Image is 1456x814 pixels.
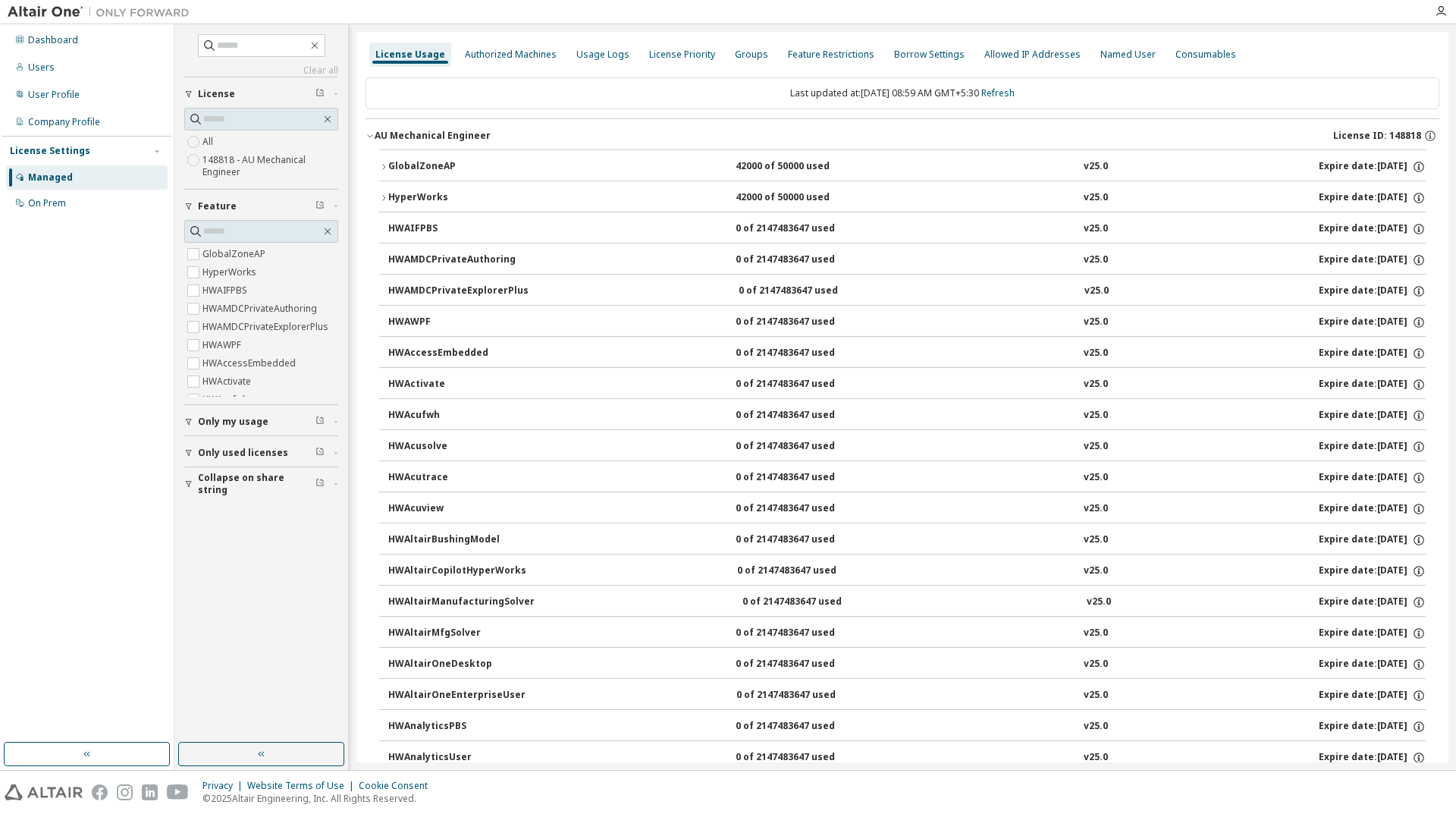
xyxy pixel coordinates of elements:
[28,89,80,101] div: User Profile
[388,212,1426,246] button: HWAIFPBS0 of 2147483647 usedv25.0Expire date:[DATE]
[1319,751,1426,765] div: Expire date: [DATE]
[736,720,872,734] div: 0 of 2147483647 used
[202,133,216,151] label: All
[198,416,268,428] span: Only my usage
[315,200,325,212] span: Clear filter
[202,245,268,263] label: GlobalZoneAP
[8,5,197,20] img: Altair One
[1319,409,1426,423] div: Expire date: [DATE]
[742,596,879,609] div: 0 of 2147483647 used
[1084,720,1108,734] div: v25.0
[1319,347,1426,360] div: Expire date: [DATE]
[388,316,525,329] div: HWAWPF
[1084,378,1108,391] div: v25.0
[388,461,1426,495] button: HWAcutrace0 of 2147483647 usedv25.0Expire date:[DATE]
[388,596,535,609] div: HWAltairManufacturingSolver
[202,354,299,372] label: HWAccessEmbedded
[388,627,525,640] div: HWAltairMfgSolver
[1319,191,1426,205] div: Expire date: [DATE]
[142,784,158,800] img: linkedin.svg
[202,780,247,792] div: Privacy
[388,586,1426,619] button: HWAltairManufacturingSolver0 of 2147483647 usedv25.0Expire date:[DATE]
[1084,627,1108,640] div: v25.0
[1084,160,1108,174] div: v25.0
[184,436,338,470] button: Only used licenses
[984,49,1081,61] div: Allowed IP Addresses
[202,391,251,409] label: HWAcufwh
[388,689,526,702] div: HWAltairOneEnterpriseUser
[1319,253,1426,267] div: Expire date: [DATE]
[366,77,1439,109] div: Last updated at: [DATE] 08:59 AM GMT+5:30
[202,151,338,181] label: 148818 - AU Mechanical Engineer
[388,378,525,391] div: HWActivate
[388,471,525,485] div: HWAcutrace
[1319,627,1426,640] div: Expire date: [DATE]
[117,784,133,800] img: instagram.svg
[375,130,491,142] div: AU Mechanical Engineer
[1084,253,1108,267] div: v25.0
[1084,222,1108,236] div: v25.0
[202,318,331,336] label: HWAMDCPrivateExplorerPlus
[739,284,875,298] div: 0 of 2147483647 used
[184,467,338,501] button: Collapse on share string
[736,316,872,329] div: 0 of 2147483647 used
[388,440,525,454] div: HWAcusolve
[465,49,557,61] div: Authorized Machines
[198,200,237,212] span: Feature
[388,222,525,236] div: HWAIFPBS
[894,49,965,61] div: Borrow Settings
[366,119,1439,152] button: AU Mechanical EngineerLicense ID: 148818
[388,523,1426,557] button: HWAltairBushingModel0 of 2147483647 usedv25.0Expire date:[DATE]
[1084,502,1108,516] div: v25.0
[1175,49,1236,61] div: Consumables
[202,281,250,300] label: HWAIFPBS
[388,658,525,671] div: HWAltairOneDesktop
[1084,658,1108,671] div: v25.0
[1319,222,1426,236] div: Expire date: [DATE]
[388,160,525,174] div: GlobalZoneAP
[736,471,872,485] div: 0 of 2147483647 used
[388,191,525,205] div: HyperWorks
[247,780,359,792] div: Website Terms of Use
[736,409,872,423] div: 0 of 2147483647 used
[736,378,872,391] div: 0 of 2147483647 used
[202,300,320,318] label: HWAMDCPrivateAuthoring
[184,190,338,223] button: Feature
[736,689,873,702] div: 0 of 2147483647 used
[788,49,874,61] div: Feature Restrictions
[735,49,768,61] div: Groups
[649,49,715,61] div: License Priority
[1087,596,1111,609] div: v25.0
[576,49,629,61] div: Usage Logs
[1084,564,1108,578] div: v25.0
[736,658,872,671] div: 0 of 2147483647 used
[388,679,1426,712] button: HWAltairOneEnterpriseUser0 of 2147483647 usedv25.0Expire date:[DATE]
[388,306,1426,339] button: HWAWPF0 of 2147483647 usedv25.0Expire date:[DATE]
[388,564,526,578] div: HWAltairCopilotHyperWorks
[388,533,525,547] div: HWAltairBushingModel
[1319,533,1426,547] div: Expire date: [DATE]
[736,253,872,267] div: 0 of 2147483647 used
[388,275,1426,308] button: HWAMDCPrivateExplorerPlus0 of 2147483647 usedv25.0Expire date:[DATE]
[1319,378,1426,391] div: Expire date: [DATE]
[184,64,338,77] a: Clear all
[1084,471,1108,485] div: v25.0
[198,472,315,496] span: Collapse on share string
[736,502,872,516] div: 0 of 2147483647 used
[202,263,259,281] label: HyperWorks
[315,416,325,428] span: Clear filter
[315,478,325,490] span: Clear filter
[388,648,1426,681] button: HWAltairOneDesktop0 of 2147483647 usedv25.0Expire date:[DATE]
[28,197,66,209] div: On Prem
[1319,160,1426,174] div: Expire date: [DATE]
[1319,471,1426,485] div: Expire date: [DATE]
[1100,49,1156,61] div: Named User
[202,372,254,391] label: HWActivate
[10,145,90,157] div: License Settings
[167,784,189,800] img: youtube.svg
[736,222,872,236] div: 0 of 2147483647 used
[981,86,1015,99] a: Refresh
[388,409,525,423] div: HWAcufwh
[736,440,872,454] div: 0 of 2147483647 used
[1084,689,1108,702] div: v25.0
